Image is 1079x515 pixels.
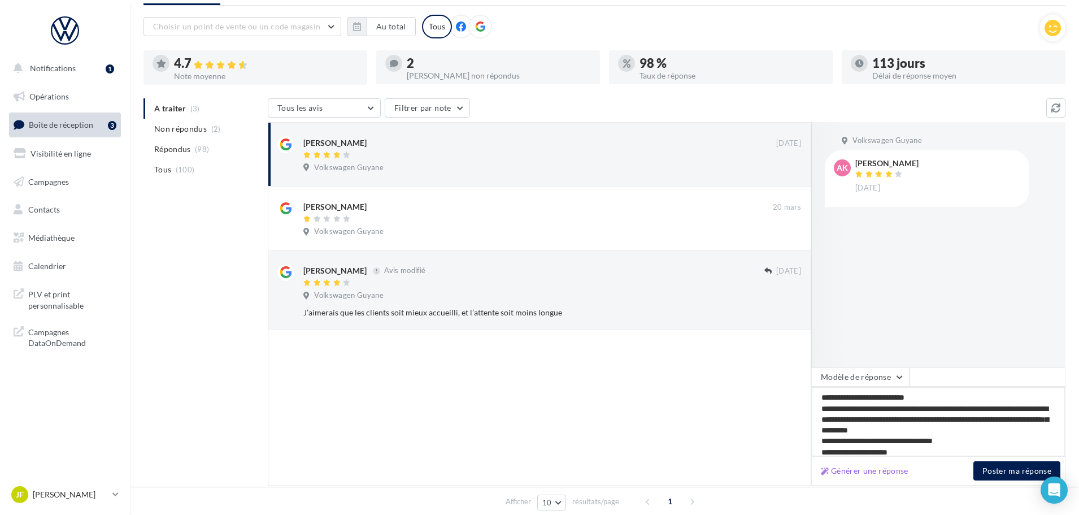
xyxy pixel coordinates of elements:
[154,164,171,175] span: Tous
[572,496,619,507] span: résultats/page
[28,261,66,271] span: Calendrier
[154,123,207,135] span: Non répondus
[268,98,381,118] button: Tous les avis
[28,205,60,214] span: Contacts
[7,57,119,80] button: Notifications 1
[314,291,384,301] span: Volkswagen Guyane
[855,159,919,167] div: [PERSON_NAME]
[542,498,552,507] span: 10
[7,142,123,166] a: Visibilité en ligne
[973,461,1060,481] button: Poster ma réponse
[776,139,801,149] span: [DATE]
[154,144,191,155] span: Répondus
[9,484,121,505] a: JF [PERSON_NAME]
[303,307,728,318] div: J’aimerais que les clients soit mieux accueilli, et l’attente soit moins longue
[29,120,93,129] span: Boîte de réception
[537,495,566,510] button: 10
[347,17,416,36] button: Au total
[16,489,24,500] span: JF
[7,320,123,353] a: Campagnes DataOnDemand
[855,183,880,193] span: [DATE]
[303,137,367,149] div: [PERSON_NAME]
[211,124,221,133] span: (2)
[174,57,358,70] div: 4.7
[385,98,470,118] button: Filtrer par note
[773,202,801,213] span: 20 mars
[639,57,824,70] div: 98 %
[7,170,123,194] a: Campagnes
[7,112,123,137] a: Boîte de réception3
[29,92,69,101] span: Opérations
[143,17,341,36] button: Choisir un point de vente ou un code magasin
[7,254,123,278] a: Calendrier
[7,282,123,315] a: PLV et print personnalisable
[28,233,75,243] span: Médiathèque
[816,464,913,478] button: Générer une réponse
[174,72,358,80] div: Note moyenne
[384,266,425,275] span: Avis modifié
[303,201,367,213] div: [PERSON_NAME]
[407,72,591,80] div: [PERSON_NAME] non répondus
[7,198,123,222] a: Contacts
[33,489,108,500] p: [PERSON_NAME]
[108,121,116,130] div: 3
[106,64,114,73] div: 1
[28,287,116,311] span: PLV et print personnalisable
[506,496,531,507] span: Afficher
[776,266,801,276] span: [DATE]
[314,163,384,173] span: Volkswagen Guyane
[422,15,452,38] div: Tous
[28,176,69,186] span: Campagnes
[811,367,910,387] button: Modèle de réponse
[7,226,123,250] a: Médiathèque
[367,17,416,36] button: Au total
[303,265,367,276] div: [PERSON_NAME]
[407,57,591,70] div: 2
[277,103,323,112] span: Tous les avis
[872,72,1056,80] div: Délai de réponse moyen
[661,492,679,510] span: 1
[153,21,320,31] span: Choisir un point de vente ou un code magasin
[872,57,1056,70] div: 113 jours
[31,149,91,158] span: Visibilité en ligne
[1041,477,1068,504] div: Open Intercom Messenger
[30,63,76,73] span: Notifications
[852,136,922,146] span: Volkswagen Guyane
[837,162,848,174] span: AK
[195,145,209,154] span: (98)
[176,165,195,174] span: (100)
[639,72,824,80] div: Taux de réponse
[7,85,123,109] a: Opérations
[28,324,116,349] span: Campagnes DataOnDemand
[314,227,384,237] span: Volkswagen Guyane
